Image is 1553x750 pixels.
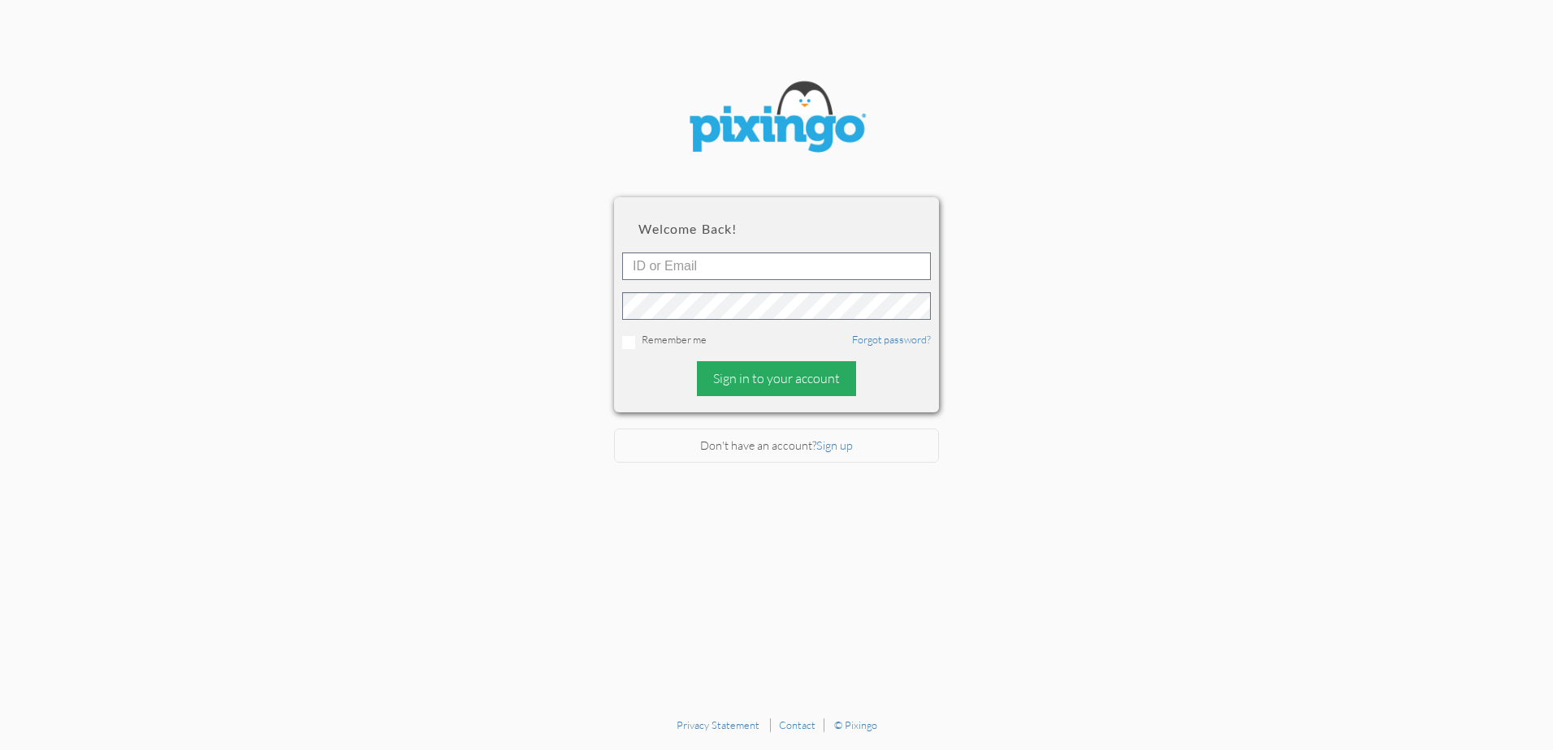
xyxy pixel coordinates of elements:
a: Privacy Statement [677,718,759,731]
a: Forgot password? [852,333,931,346]
a: Contact [779,718,815,731]
input: ID or Email [622,252,931,280]
div: Remember me [622,332,931,349]
div: Don't have an account? [614,429,939,463]
div: Sign in to your account [697,361,856,396]
h2: Welcome back! [638,222,915,236]
img: pixingo logo [679,73,874,165]
a: © Pixingo [834,718,877,731]
a: Sign up [816,438,853,452]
